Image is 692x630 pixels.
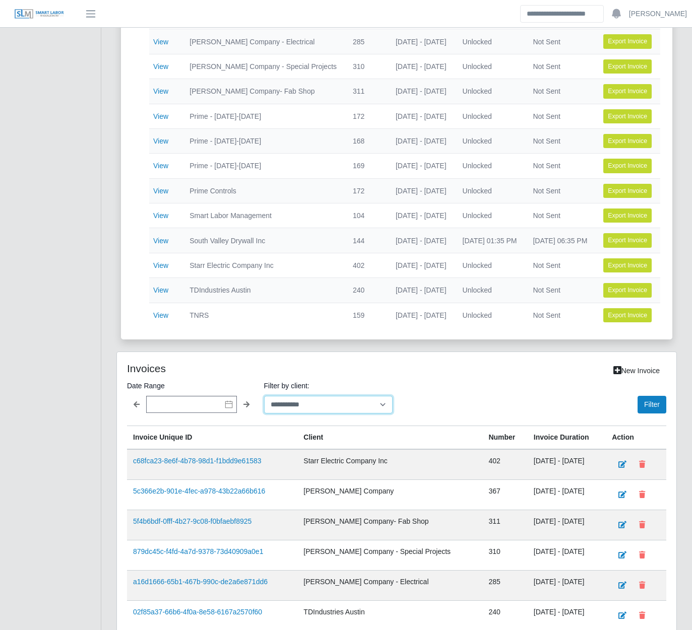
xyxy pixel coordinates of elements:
button: Export Invoice [603,109,652,123]
td: TNRS [181,303,345,327]
a: View [153,237,168,245]
a: View [153,112,168,120]
td: [PERSON_NAME] Company- Fab Shop [297,510,482,540]
button: Export Invoice [603,258,652,272]
th: Invoice Duration [528,426,606,449]
th: Invoice Unique ID [127,426,297,449]
a: View [153,212,168,220]
td: [PERSON_NAME] Company - Electrical [181,29,345,54]
td: Starr Electric Company Inc [181,253,345,277]
td: Prime - [DATE]-[DATE] [181,104,345,128]
td: 310 [345,54,388,79]
button: Filter [638,396,666,413]
a: 02f85a37-66b6-4f0a-8e58-6167a2570f60 [133,608,262,616]
th: Number [482,426,527,449]
td: 311 [345,79,388,104]
button: Export Invoice [603,84,652,98]
td: Unlocked [455,79,525,104]
td: Unlocked [455,178,525,203]
a: View [153,87,168,95]
td: Prime - [DATE]-[DATE] [181,128,345,153]
td: Unlocked [455,253,525,277]
td: 240 [345,278,388,303]
td: Not Sent [525,79,595,104]
a: 5c366e2b-901e-4fec-a978-43b22a66b616 [133,487,265,495]
td: [DATE] - [DATE] [528,540,606,570]
td: Unlocked [455,104,525,128]
td: Not Sent [525,178,595,203]
th: Client [297,426,482,449]
td: Unlocked [455,29,525,54]
td: [DATE] - [DATE] [388,203,455,228]
td: [DATE] - [DATE] [528,449,606,480]
a: View [153,62,168,71]
td: Not Sent [525,278,595,303]
a: a16d1666-65b1-467b-990c-de2a6e871dd6 [133,578,268,586]
td: [DATE] - [DATE] [388,253,455,277]
button: Export Invoice [603,59,652,74]
td: Starr Electric Company Inc [297,449,482,480]
td: 168 [345,128,388,153]
a: 5f4b6bdf-0fff-4b27-9c08-f0bfaebf8925 [133,517,251,525]
td: 402 [345,253,388,277]
td: Unlocked [455,154,525,178]
a: View [153,38,168,46]
input: Search [520,5,604,23]
td: Unlocked [455,128,525,153]
a: [PERSON_NAME] [629,9,687,19]
td: 172 [345,104,388,128]
button: Export Invoice [603,233,652,247]
button: Export Invoice [603,34,652,48]
td: Not Sent [525,29,595,54]
td: 159 [345,303,388,327]
td: Not Sent [525,54,595,79]
td: [DATE] - [DATE] [388,54,455,79]
td: 172 [345,178,388,203]
td: [DATE] - [DATE] [388,79,455,104]
td: [DATE] - [DATE] [388,228,455,253]
td: Not Sent [525,303,595,327]
a: View [153,187,168,195]
th: Action [606,426,666,449]
td: [PERSON_NAME] Company - Special Projects [297,540,482,570]
td: Prime Controls [181,178,345,203]
td: 310 [482,540,527,570]
a: 879dc45c-f4fd-4a7d-9378-73d40909a0e1 [133,547,263,555]
a: New Invoice [607,362,666,380]
td: 402 [482,449,527,480]
a: c68fca23-8e6f-4b78-98d1-f1bdd9e61583 [133,457,262,465]
td: [DATE] - [DATE] [388,303,455,327]
td: 285 [345,29,388,54]
td: Smart Labor Management [181,203,345,228]
td: [DATE] - [DATE] [388,178,455,203]
button: Export Invoice [603,184,652,198]
td: Unlocked [455,54,525,79]
td: 104 [345,203,388,228]
td: 285 [482,570,527,600]
button: Export Invoice [603,283,652,297]
button: Export Invoice [603,208,652,223]
td: [DATE] - [DATE] [388,128,455,153]
td: 367 [482,479,527,510]
button: Export Invoice [603,134,652,148]
a: View [153,286,168,294]
td: [DATE] - [DATE] [388,29,455,54]
button: Export Invoice [603,159,652,173]
a: View [153,162,168,170]
td: South Valley Drywall Inc [181,228,345,253]
td: Prime - [DATE]-[DATE] [181,154,345,178]
td: Unlocked [455,278,525,303]
td: [PERSON_NAME] Company - Electrical [297,570,482,600]
td: [DATE] - [DATE] [388,104,455,128]
td: [PERSON_NAME] Company - Special Projects [181,54,345,79]
label: Filter by client: [264,380,393,392]
td: [DATE] - [DATE] [388,154,455,178]
td: Not Sent [525,154,595,178]
td: 144 [345,228,388,253]
a: View [153,311,168,319]
label: Date Range [127,380,256,392]
img: SLM Logo [14,9,65,20]
td: [DATE] 06:35 PM [525,228,595,253]
td: 311 [482,510,527,540]
td: [DATE] 01:35 PM [455,228,525,253]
